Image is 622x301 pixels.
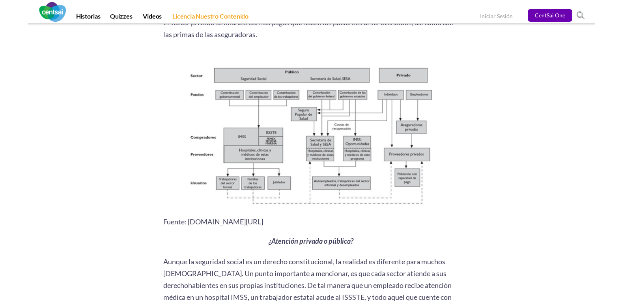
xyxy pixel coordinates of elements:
a: Historias [71,12,105,23]
a: Quizzes [105,12,137,23]
a: Iniciar Sesión [480,13,513,21]
a: Licencia Nuestro Contenido [168,12,253,23]
span: El sector privado se financia con los pagos que hacen los pacientes al ser atendidos, así como co... [163,18,454,39]
a: Videos [138,12,166,23]
span: Fuente: [DOMAIN_NAME][URL] [163,217,263,226]
a: CentSai One [528,9,572,22]
em: ¿Atención privada o pública? [269,237,353,246]
img: CentSai [39,2,66,22]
